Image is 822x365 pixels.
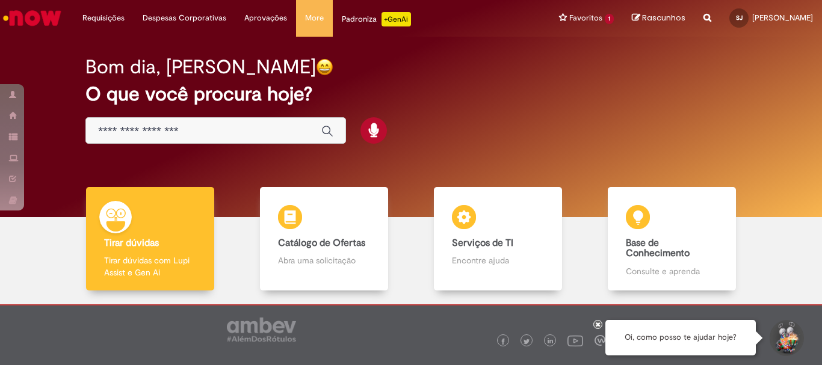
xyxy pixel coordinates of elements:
[227,317,296,342] img: logo_footer_ambev_rotulo_gray.png
[752,13,813,23] span: [PERSON_NAME]
[305,12,324,24] span: More
[63,187,237,291] a: Tirar dúvidas Tirar dúvidas com Lupi Assist e Gen Ai
[768,320,804,356] button: Iniciar Conversa de Suporte
[500,339,506,345] img: logo_footer_facebook.png
[278,254,369,266] p: Abra uma solicitação
[626,237,690,260] b: Base de Conhecimento
[104,254,196,278] p: Tirar dúvidas com Lupi Assist e Gen Ai
[104,237,159,249] b: Tirar dúvidas
[143,12,226,24] span: Despesas Corporativas
[382,12,411,26] p: +GenAi
[626,265,717,277] p: Consulte e aprenda
[452,237,513,249] b: Serviços de TI
[642,12,685,23] span: Rascunhos
[411,187,585,291] a: Serviços de TI Encontre ajuda
[244,12,287,24] span: Aprovações
[585,187,759,291] a: Base de Conhecimento Consulte e aprenda
[524,339,530,345] img: logo_footer_twitter.png
[452,254,543,266] p: Encontre ajuda
[632,13,685,24] a: Rascunhos
[605,320,756,355] div: Oi, como posso te ajudar hoje?
[316,58,333,76] img: happy-face.png
[85,84,737,105] h2: O que você procura hoje?
[605,14,614,24] span: 1
[342,12,411,26] div: Padroniza
[278,237,365,249] b: Catálogo de Ofertas
[82,12,125,24] span: Requisições
[237,187,411,291] a: Catálogo de Ofertas Abra uma solicitação
[569,12,602,24] span: Favoritos
[548,338,554,345] img: logo_footer_linkedin.png
[85,57,316,78] h2: Bom dia, [PERSON_NAME]
[1,6,63,30] img: ServiceNow
[595,335,605,346] img: logo_footer_workplace.png
[567,333,583,348] img: logo_footer_youtube.png
[736,14,743,22] span: SJ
